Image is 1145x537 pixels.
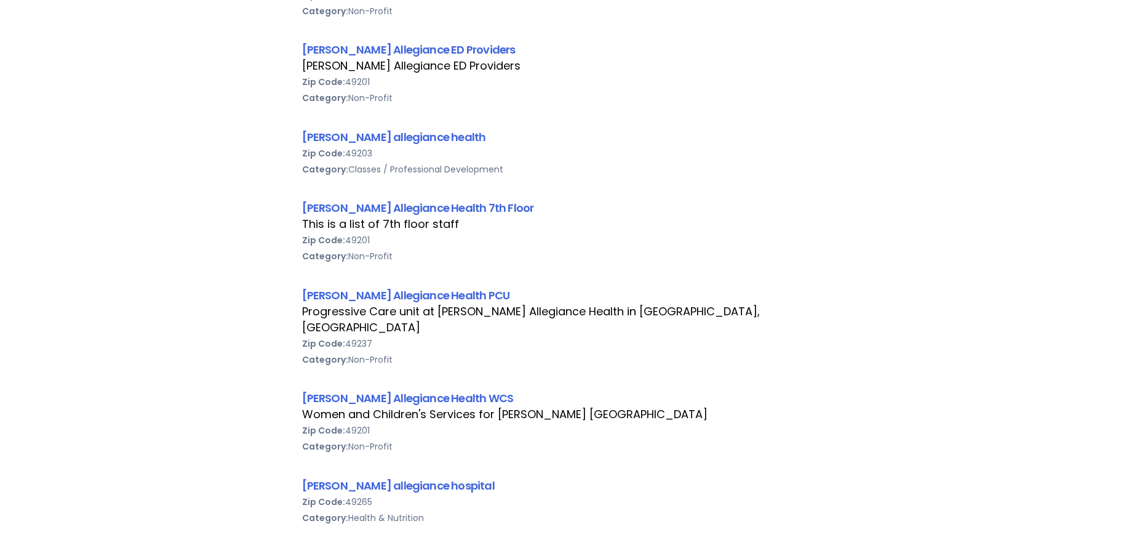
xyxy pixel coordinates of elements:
div: Non-Profit [302,3,844,19]
b: Zip Code: [302,234,345,246]
div: 49237 [302,336,844,352]
div: 49201 [302,74,844,90]
a: [PERSON_NAME] allegiance hospital [302,478,495,493]
div: Classes / Professional Development [302,161,844,177]
a: [PERSON_NAME] Allegiance Health WCS [302,390,514,406]
div: 49201 [302,422,844,438]
div: [PERSON_NAME] Allegiance Health PCU [302,287,844,304]
a: [PERSON_NAME] allegiance health [302,129,486,145]
b: Category: [302,440,348,453]
div: [PERSON_NAME] allegiance hospital [302,477,844,494]
div: 49201 [302,232,844,248]
b: Category: [302,92,348,104]
div: [PERSON_NAME] Allegiance Health 7th Floor [302,200,844,216]
b: Category: [302,353,348,366]
div: Health & Nutrition [302,510,844,526]
div: This is a list of 7th floor staff [302,216,844,232]
div: Progressive Care unit at [PERSON_NAME] Allegiance Health in [GEOGRAPHIC_DATA], [GEOGRAPHIC_DATA] [302,304,844,336]
b: Category: [302,163,348,176]
a: [PERSON_NAME] Allegiance ED Providers [302,42,516,57]
b: Zip Code: [302,147,345,159]
b: Category: [302,5,348,17]
div: Non-Profit [302,352,844,368]
a: [PERSON_NAME] Allegiance Health 7th Floor [302,200,534,216]
div: Non-Profit [302,248,844,264]
b: Zip Code: [302,76,345,88]
div: [PERSON_NAME] Allegiance ED Providers [302,41,844,58]
div: [PERSON_NAME] Allegiance ED Providers [302,58,844,74]
b: Category: [302,512,348,524]
a: [PERSON_NAME] Allegiance Health PCU [302,288,510,303]
b: Zip Code: [302,424,345,437]
div: Women and Children's Services for [PERSON_NAME] [GEOGRAPHIC_DATA] [302,406,844,422]
b: Zip Code: [302,496,345,508]
div: Non-Profit [302,90,844,106]
b: Category: [302,250,348,262]
div: 49203 [302,145,844,161]
div: 49265 [302,494,844,510]
div: [PERSON_NAME] Allegiance Health WCS [302,390,844,406]
div: Non-Profit [302,438,844,454]
div: [PERSON_NAME] allegiance health [302,129,844,145]
b: Zip Code: [302,337,345,350]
